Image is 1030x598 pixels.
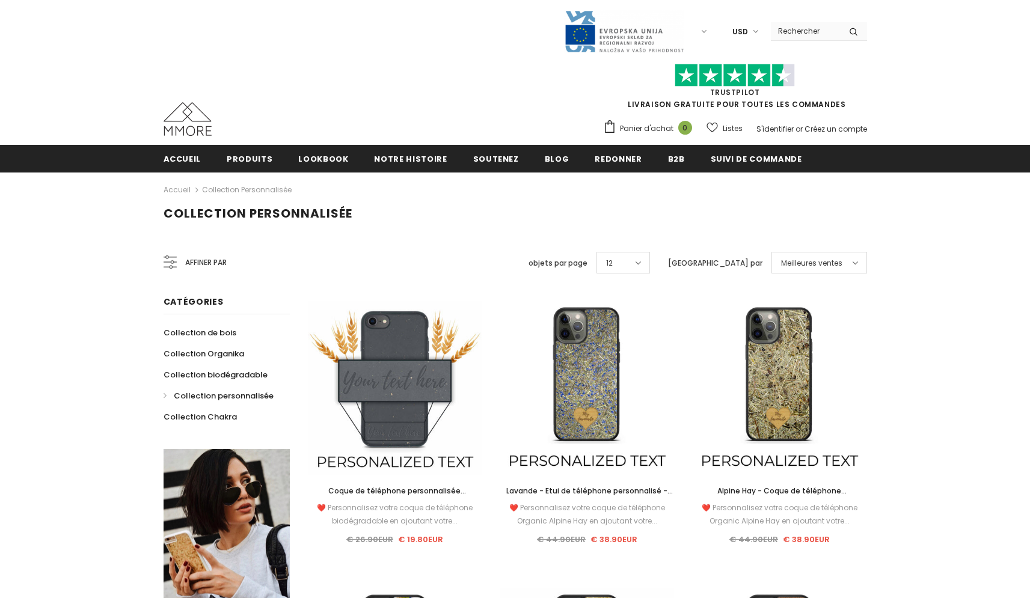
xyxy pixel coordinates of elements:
span: 0 [678,121,692,135]
label: objets par page [529,257,587,269]
input: Search Site [771,22,840,40]
a: B2B [668,145,685,172]
div: ❤️ Personnalisez votre coque de téléphone biodégradable en ajoutant votre... [308,501,482,528]
a: soutenez [473,145,519,172]
a: TrustPilot [710,87,760,97]
div: ❤️ Personnalisez votre coque de téléphone Organic Alpine Hay en ajoutant votre... [500,501,674,528]
span: € 19.80EUR [398,534,443,545]
span: Suivi de commande [711,153,802,165]
span: Collection Chakra [164,411,237,423]
a: Accueil [164,145,201,172]
a: Blog [545,145,569,172]
span: Meilleures ventes [781,257,842,269]
a: Collection personnalisée [164,385,274,406]
a: Collection de bois [164,322,236,343]
img: Faites confiance aux étoiles pilotes [675,64,795,87]
a: Collection Organika [164,343,244,364]
img: Cas MMORE [164,102,212,136]
span: Affiner par [185,256,227,269]
span: USD [732,26,748,38]
span: Alpine Hay - Coque de téléphone personnalisée - Cadeau personnalisé [709,486,850,509]
span: LIVRAISON GRATUITE POUR TOUTES LES COMMANDES [603,69,867,109]
span: Lavande - Etui de téléphone personnalisé - Cadeau personnalisé [506,486,673,509]
a: Lookbook [298,145,348,172]
div: ❤️ Personnalisez votre coque de téléphone Organic Alpine Hay en ajoutant votre... [692,501,866,528]
a: Accueil [164,183,191,197]
a: Collection personnalisée [202,185,292,195]
a: Suivi de commande [711,145,802,172]
img: Javni Razpis [564,10,684,53]
span: € 44.90EUR [729,534,778,545]
span: Listes [723,123,743,135]
span: Collection de bois [164,327,236,338]
span: Redonner [595,153,642,165]
span: € 38.90EUR [590,534,637,545]
a: Redonner [595,145,642,172]
span: Coque de téléphone personnalisée biodégradable - Noire [328,486,466,509]
span: Accueil [164,153,201,165]
span: Collection Organika [164,348,244,359]
a: Listes [707,118,743,139]
a: S'identifier [756,124,794,134]
span: € 38.90EUR [783,534,830,545]
a: Panier d'achat 0 [603,120,698,138]
a: Produits [227,145,272,172]
a: Alpine Hay - Coque de téléphone personnalisée - Cadeau personnalisé [692,484,866,498]
span: Blog [545,153,569,165]
a: Collection Chakra [164,406,237,427]
span: Catégories [164,296,224,308]
span: B2B [668,153,685,165]
span: soutenez [473,153,519,165]
a: Collection biodégradable [164,364,268,385]
span: Collection personnalisée [174,390,274,401]
span: € 26.90EUR [346,534,393,545]
a: Javni Razpis [564,26,684,36]
span: Notre histoire [374,153,447,165]
a: Coque de téléphone personnalisée biodégradable - Noire [308,484,482,498]
span: Collection biodégradable [164,369,268,380]
span: Lookbook [298,153,348,165]
span: or [795,124,803,134]
span: Panier d'achat [620,123,673,135]
span: Collection personnalisée [164,205,352,222]
label: [GEOGRAPHIC_DATA] par [668,257,762,269]
a: Créez un compte [805,124,867,134]
a: Lavande - Etui de téléphone personnalisé - Cadeau personnalisé [500,484,674,498]
span: 12 [606,257,613,269]
span: € 44.90EUR [537,534,586,545]
a: Notre histoire [374,145,447,172]
span: Produits [227,153,272,165]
